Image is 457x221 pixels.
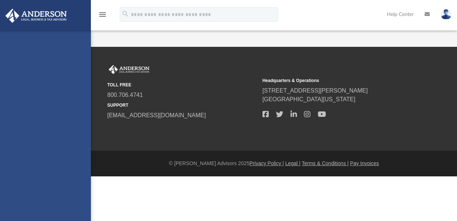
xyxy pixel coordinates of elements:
a: [GEOGRAPHIC_DATA][US_STATE] [262,96,356,102]
a: [EMAIL_ADDRESS][DOMAIN_NAME] [107,112,206,118]
a: menu [98,14,107,19]
img: Anderson Advisors Platinum Portal [107,65,151,74]
a: Pay Invoices [350,160,379,166]
small: SUPPORT [107,102,257,109]
div: © [PERSON_NAME] Advisors 2025 [91,160,457,167]
a: [STREET_ADDRESS][PERSON_NAME] [262,87,368,94]
img: User Pic [441,9,452,20]
a: Privacy Policy | [249,160,284,166]
a: Legal | [285,160,301,166]
small: Headquarters & Operations [262,77,413,84]
a: 800.706.4741 [107,92,143,98]
i: search [121,10,129,18]
img: Anderson Advisors Platinum Portal [3,9,69,23]
i: menu [98,10,107,19]
a: Terms & Conditions | [302,160,349,166]
small: TOLL FREE [107,82,257,88]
